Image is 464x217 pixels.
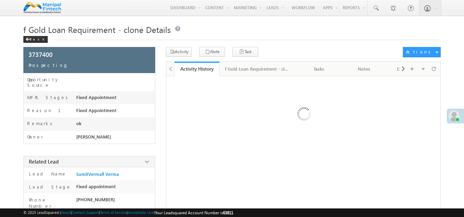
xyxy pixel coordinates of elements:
div: f Gold Loan Requirement - clone Details [225,65,291,73]
button: Note [199,47,225,57]
a: Notes [342,62,387,76]
span: Fixed appointment [76,184,116,189]
span: Prospecting [29,62,68,68]
span: © 2025 LeadSquared | | | | | [23,209,233,216]
span: Your Leadsquared Account Number is [155,210,233,215]
a: Terms of Service [100,210,127,215]
label: Remarks [27,121,55,126]
img: Custom Logo [23,2,61,14]
a: Activity History [174,62,219,76]
label: Owner [27,134,43,140]
a: Contact Support [72,210,99,215]
span: Fixed Appointment [76,95,116,100]
label: Opportunity Source [27,77,76,88]
label: Reason 1 [27,108,69,113]
span: Fixed Appointment [76,108,116,113]
label: Lead Stage [27,184,71,190]
button: Activity [166,47,192,57]
span: [PERSON_NAME] [76,134,111,140]
span: 3737400 [29,51,53,58]
button: Actions [403,47,441,57]
span: 63811 [223,210,233,215]
a: Acceptable Use [128,210,154,215]
a: SumitVermafl Verma [76,171,119,177]
div: Notes [347,65,381,73]
span: f Gold Loan Requirement - clone Details [23,24,171,35]
div: Activity History [180,65,214,72]
button: Task [233,47,258,57]
a: f Gold Loan Requirement - clone Details [219,62,297,76]
div: Tasks [302,65,336,73]
label: Phone Number [27,197,73,209]
label: Lead Name [27,171,67,177]
div: Back [23,36,48,43]
div: Documents [392,65,426,73]
a: About [61,210,71,215]
span: ok [76,121,81,126]
a: Documents [387,62,432,76]
label: MFPL Stages [27,95,70,100]
img: Loading ... [268,80,339,150]
span: Related Lead [29,158,59,165]
div: Actions [406,49,433,55]
span: [PHONE_NUMBER] [76,197,115,202]
a: Tasks [297,62,342,76]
